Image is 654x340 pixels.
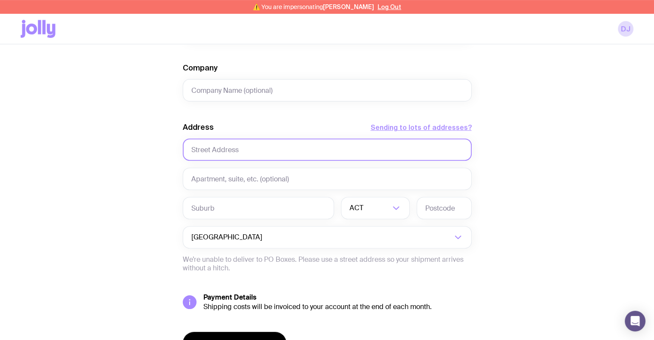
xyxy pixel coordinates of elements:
a: DJ [618,21,633,37]
button: Sending to lots of addresses? [371,122,472,132]
div: Shipping costs will be invoiced to your account at the end of each month. [203,303,472,311]
div: Search for option [183,226,472,248]
span: ACT [350,197,365,219]
input: Suburb [183,197,334,219]
input: Postcode [417,197,472,219]
span: ⚠️ You are impersonating [253,3,374,10]
label: Address [183,122,214,132]
input: Apartment, suite, etc. (optional) [183,168,472,190]
span: [PERSON_NAME] [323,3,374,10]
span: [GEOGRAPHIC_DATA] [191,226,264,248]
div: Open Intercom Messenger [625,311,645,331]
button: Log Out [378,3,401,10]
div: Search for option [341,197,410,219]
h5: Payment Details [203,293,472,302]
input: Search for option [365,197,390,219]
input: Search for option [264,226,452,248]
p: We’re unable to deliver to PO Boxes. Please use a street address so your shipment arrives without... [183,255,472,273]
input: Street Address [183,138,472,161]
input: Company Name (optional) [183,79,472,101]
label: Company [183,63,218,73]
